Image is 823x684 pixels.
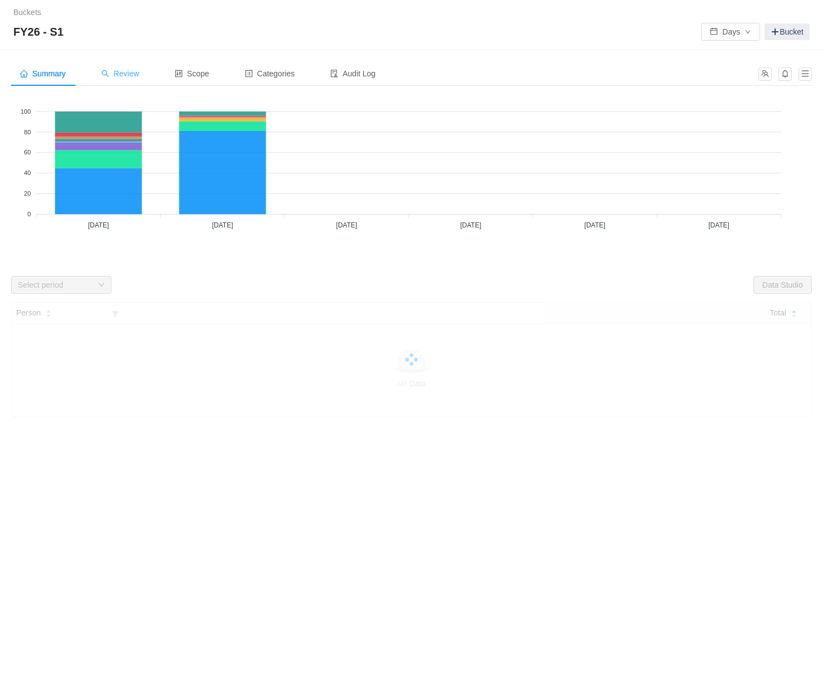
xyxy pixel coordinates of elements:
[98,282,105,289] i: icon: down
[27,211,31,217] tspan: 0
[212,221,233,229] tspan: [DATE]
[88,221,109,229] tspan: [DATE]
[460,221,481,229] tspan: [DATE]
[24,169,31,176] tspan: 40
[701,23,760,41] button: icon: calendarDaysicon: down
[24,149,31,156] tspan: 60
[175,69,209,78] span: Scope
[175,70,183,77] i: icon: control
[24,190,31,197] tspan: 20
[18,279,92,290] div: Select period
[245,70,253,77] i: icon: profile
[758,67,772,81] button: icon: team
[20,69,66,78] span: Summary
[245,69,295,78] span: Categories
[24,129,31,135] tspan: 80
[336,221,357,229] tspan: [DATE]
[765,23,810,40] a: Bucket
[798,67,812,81] button: icon: menu
[101,69,139,78] span: Review
[330,70,338,77] i: icon: audit
[778,67,792,81] button: icon: bell
[13,23,70,41] span: FY26 - S1
[708,221,729,229] tspan: [DATE]
[584,221,605,229] tspan: [DATE]
[21,108,31,115] tspan: 100
[20,70,28,77] i: icon: home
[330,69,375,78] span: Audit Log
[13,8,41,17] a: Buckets
[101,70,109,77] i: icon: search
